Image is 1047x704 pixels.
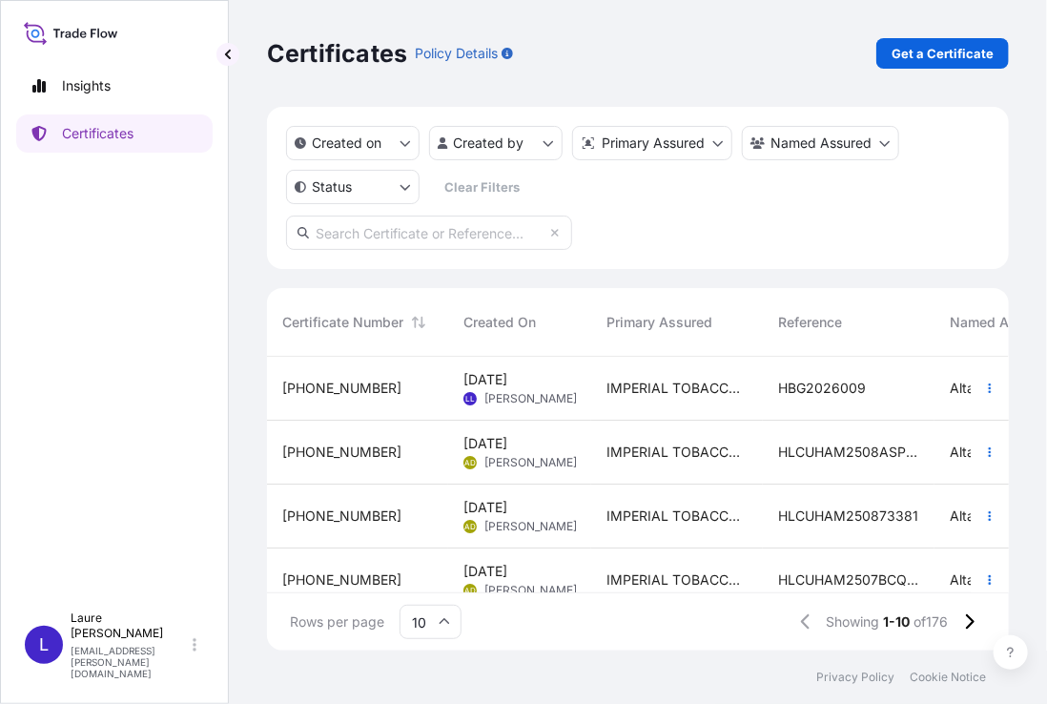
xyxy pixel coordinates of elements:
button: Clear Filters [429,172,536,202]
p: Get a Certificate [892,44,994,63]
span: [PHONE_NUMBER] [282,507,401,526]
a: Cookie Notice [910,670,986,685]
a: Insights [16,67,213,105]
button: createdOn Filter options [286,126,420,160]
span: [PERSON_NAME] [484,519,577,534]
span: Reference [778,313,842,332]
span: IMPERIAL TOBACCO INTERNATIONAL LTD [606,379,748,398]
span: IMPERIAL TOBACCO INTERNATIONAL LTD [606,443,748,462]
span: Rows per page [290,612,384,632]
span: AD [464,517,476,536]
p: [EMAIL_ADDRESS][PERSON_NAME][DOMAIN_NAME] [71,645,189,679]
p: Created on [312,134,381,153]
button: distributor Filter options [572,126,732,160]
span: Created On [463,313,536,332]
p: Named Assured [770,134,872,153]
p: Created by [454,134,524,153]
span: Showing [827,612,880,632]
p: Status [312,177,352,197]
span: [DATE] [463,370,507,389]
span: Primary Assured [606,313,712,332]
button: cargoOwner Filter options [742,126,899,160]
span: IMPERIAL TOBACCO INTERNATIONAL LTD [606,570,748,590]
span: [DATE] [463,498,507,517]
a: Get a Certificate [876,38,1009,69]
span: HLCUHAM250873381 [778,507,918,526]
span: AD [464,453,476,472]
span: AD [464,581,476,600]
span: L [39,635,49,654]
button: certificateStatus Filter options [286,170,420,204]
span: Certificate Number [282,313,403,332]
span: HBG2026009 [778,379,866,398]
span: 1-10 [884,612,911,632]
p: Laure [PERSON_NAME] [71,611,189,641]
a: Certificates [16,114,213,153]
span: [PERSON_NAME] [484,391,577,406]
span: [PHONE_NUMBER] [282,379,401,398]
p: Policy Details [415,44,498,63]
p: Certificates [267,38,407,69]
span: [DATE] [463,562,507,581]
p: Primary Assured [602,134,705,153]
span: LL [465,389,475,408]
span: HLCUHAM2508ASPD0 [778,443,919,462]
button: createdBy Filter options [429,126,563,160]
span: [DATE] [463,434,507,453]
button: Sort [407,311,430,334]
a: Privacy Policy [816,670,894,685]
input: Search Certificate or Reference... [286,216,572,250]
span: [PERSON_NAME] [484,583,577,598]
span: [PHONE_NUMBER] [282,570,401,590]
span: HLCUHAM2507BCQH8 [778,570,919,590]
p: Insights [62,76,111,95]
span: IMPERIAL TOBACCO INTERNATIONAL LTD [606,507,748,526]
span: [PHONE_NUMBER] [282,443,401,462]
span: of 176 [914,612,949,632]
p: Clear Filters [445,177,521,197]
p: Certificates [62,124,133,143]
span: [PERSON_NAME] [484,455,577,470]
